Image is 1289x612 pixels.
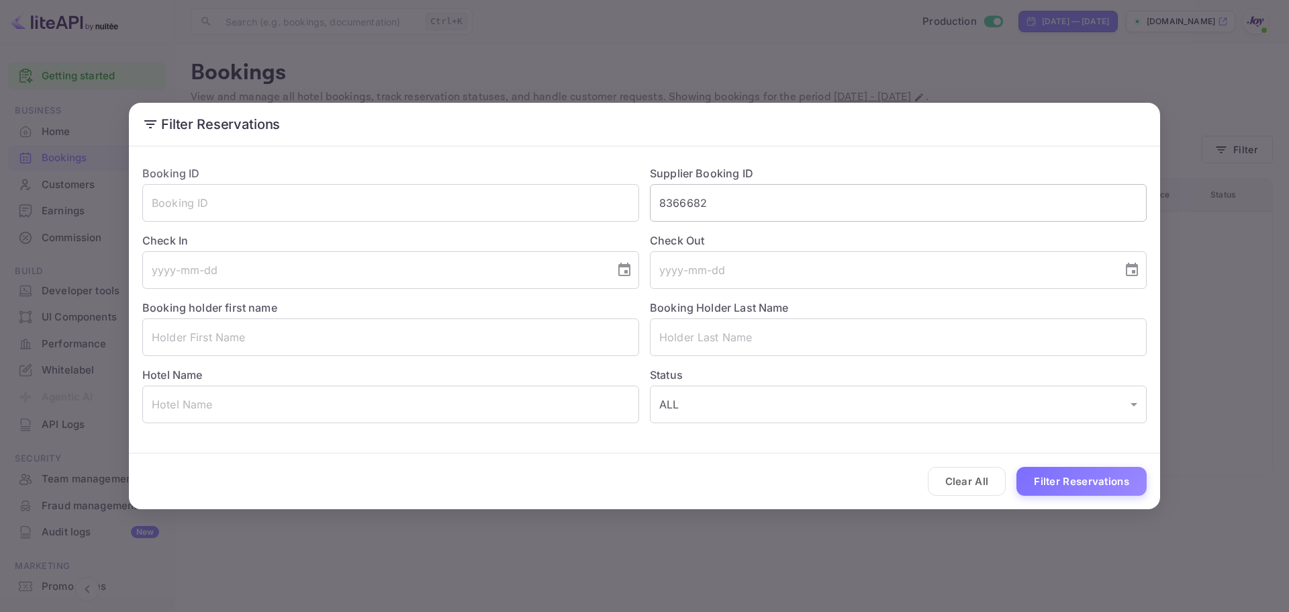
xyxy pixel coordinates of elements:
[650,386,1147,423] div: ALL
[611,257,638,283] button: Choose date
[142,368,203,382] label: Hotel Name
[142,184,639,222] input: Booking ID
[142,232,639,249] label: Check In
[650,184,1147,222] input: Supplier Booking ID
[650,251,1113,289] input: yyyy-mm-dd
[650,318,1147,356] input: Holder Last Name
[142,301,277,314] label: Booking holder first name
[650,167,753,180] label: Supplier Booking ID
[1118,257,1145,283] button: Choose date
[142,167,200,180] label: Booking ID
[650,232,1147,249] label: Check Out
[650,367,1147,383] label: Status
[650,301,789,314] label: Booking Holder Last Name
[129,103,1160,146] h2: Filter Reservations
[928,467,1006,496] button: Clear All
[1016,467,1147,496] button: Filter Reservations
[142,251,606,289] input: yyyy-mm-dd
[142,318,639,356] input: Holder First Name
[142,386,639,423] input: Hotel Name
